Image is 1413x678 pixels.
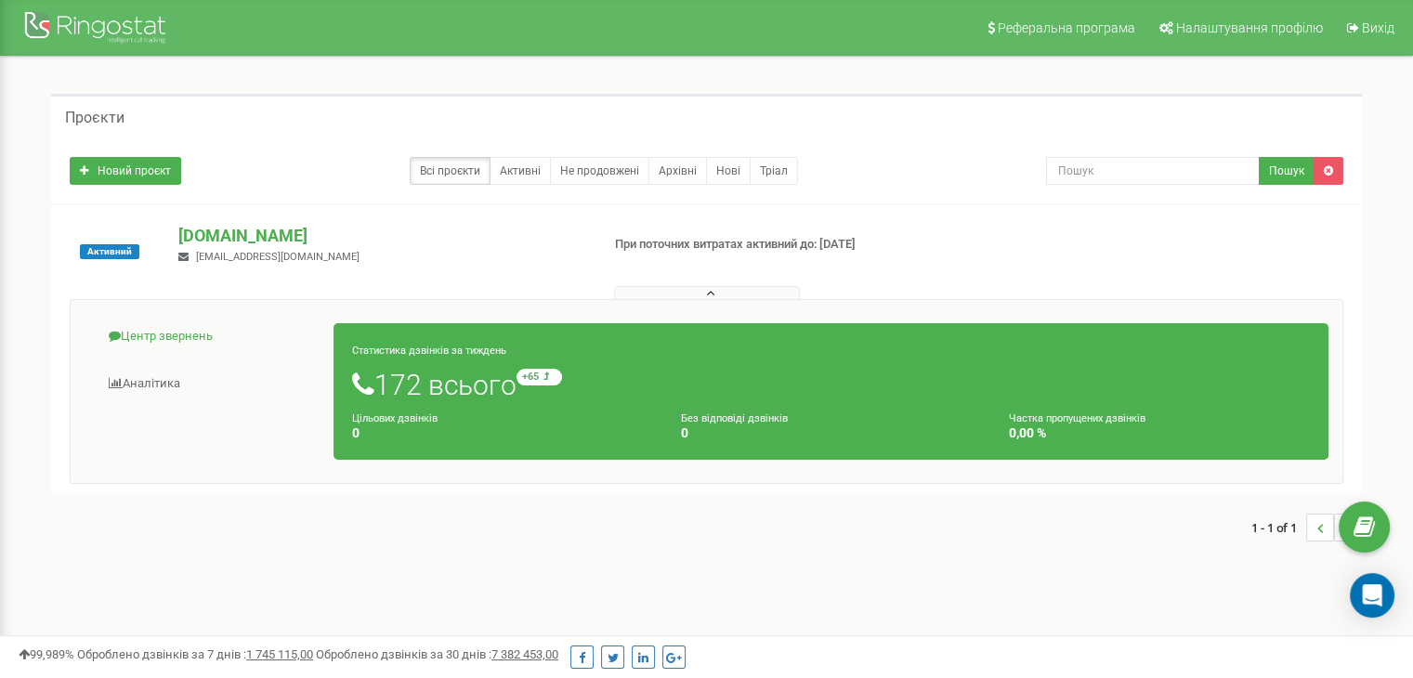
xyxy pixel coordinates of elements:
[77,647,313,661] span: Оброблено дзвінків за 7 днів :
[998,20,1135,35] span: Реферальна програма
[196,251,360,263] span: [EMAIL_ADDRESS][DOMAIN_NAME]
[410,157,491,185] a: Всі проєкти
[178,224,584,248] p: [DOMAIN_NAME]
[85,314,334,359] a: Центр звернень
[1009,426,1310,440] h4: 0,00 %
[1176,20,1323,35] span: Налаштування профілю
[491,647,558,661] u: 7 382 453,00
[352,345,506,357] small: Статистика дзвінків за тиждень
[1350,573,1394,618] div: Open Intercom Messenger
[681,412,788,424] small: Без відповіді дзвінків
[1009,412,1145,424] small: Частка пропущених дзвінків
[246,647,313,661] u: 1 745 115,00
[352,426,653,440] h4: 0
[1259,157,1315,185] button: Пошук
[681,426,982,440] h4: 0
[750,157,798,185] a: Тріал
[615,236,912,254] p: При поточних витратах активний до: [DATE]
[490,157,551,185] a: Активні
[1046,157,1260,185] input: Пошук
[1251,514,1306,541] span: 1 - 1 of 1
[352,369,1310,400] h1: 172 всього
[85,361,334,407] a: Аналiтика
[65,110,124,126] h5: Проєкти
[70,157,181,185] a: Новий проєкт
[517,369,562,385] small: +65
[316,647,558,661] span: Оброблено дзвінків за 30 днів :
[352,412,438,424] small: Цільових дзвінків
[19,647,74,661] span: 99,989%
[1251,495,1362,560] nav: ...
[706,157,751,185] a: Нові
[648,157,707,185] a: Архівні
[550,157,649,185] a: Не продовжені
[80,244,139,259] span: Активний
[1362,20,1394,35] span: Вихід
